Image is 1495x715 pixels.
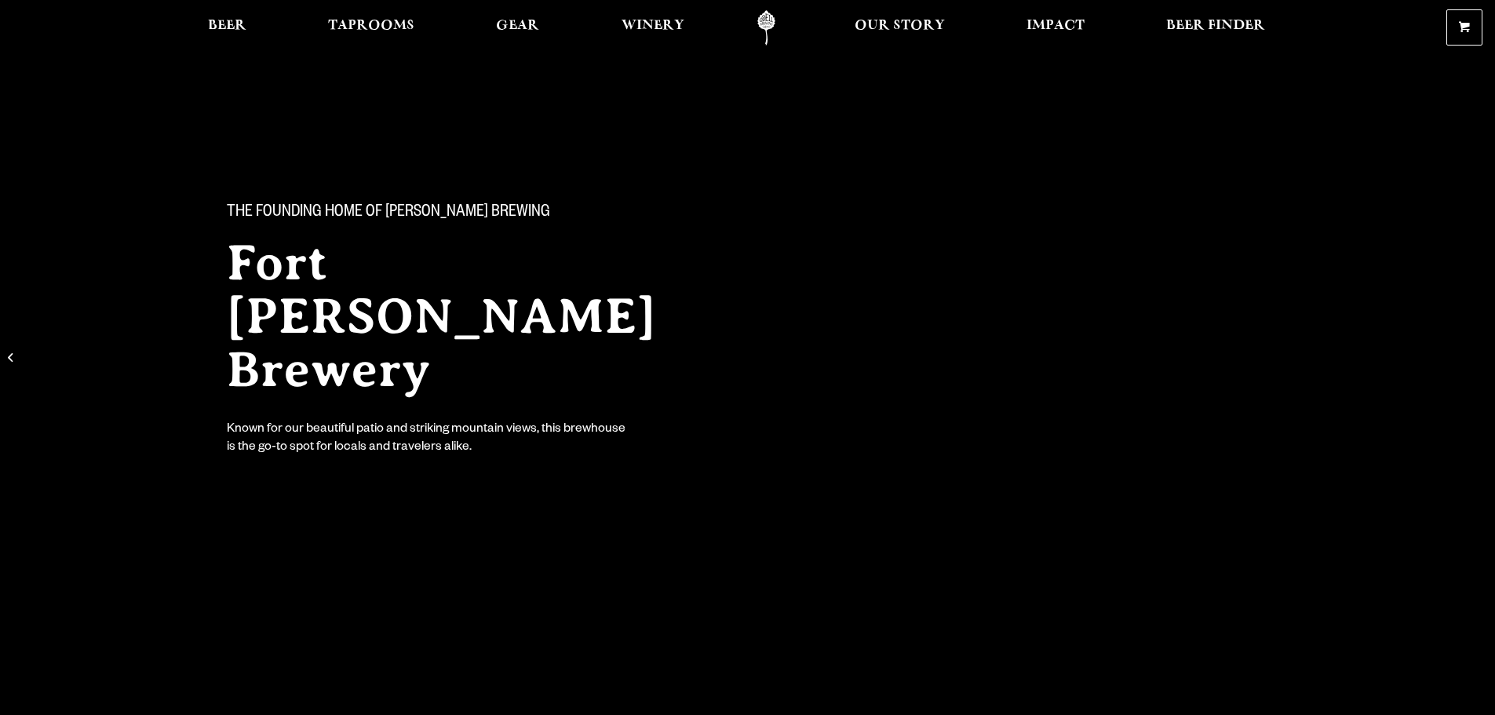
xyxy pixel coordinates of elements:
[227,236,717,396] h2: Fort [PERSON_NAME] Brewery
[227,203,550,224] span: The Founding Home of [PERSON_NAME] Brewing
[198,10,257,46] a: Beer
[622,20,684,32] span: Winery
[1026,20,1085,32] span: Impact
[486,10,549,46] a: Gear
[1156,10,1275,46] a: Beer Finder
[227,421,629,458] div: Known for our beautiful patio and striking mountain views, this brewhouse is the go-to spot for l...
[855,20,945,32] span: Our Story
[1166,20,1265,32] span: Beer Finder
[208,20,246,32] span: Beer
[737,10,796,46] a: Odell Home
[496,20,539,32] span: Gear
[1016,10,1095,46] a: Impact
[611,10,695,46] a: Winery
[844,10,955,46] a: Our Story
[318,10,425,46] a: Taprooms
[328,20,414,32] span: Taprooms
